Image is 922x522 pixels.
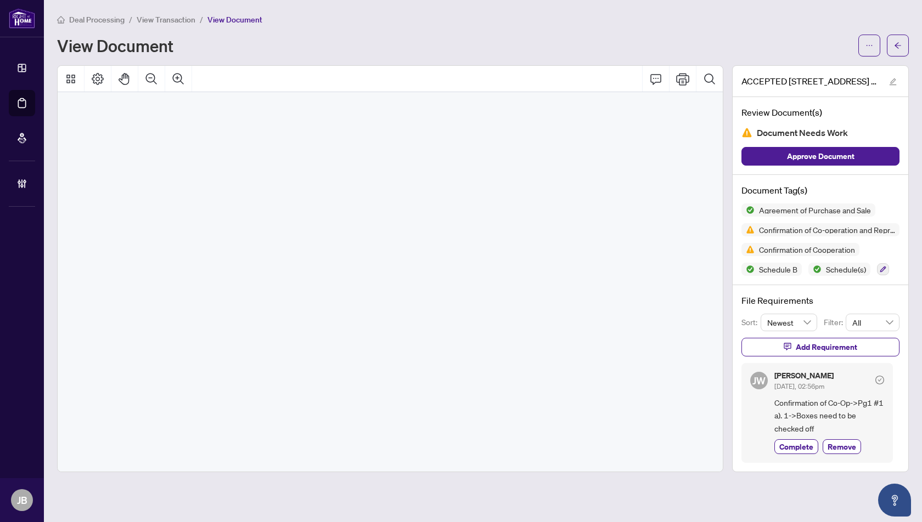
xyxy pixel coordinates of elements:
[774,439,818,454] button: Complete
[767,314,811,331] span: Newest
[741,106,899,119] h4: Review Document(s)
[828,441,856,452] span: Remove
[57,37,173,54] h1: View Document
[774,396,884,435] span: Confirmation of Co-Op->Pg1 #1 a). 1->Boxes need to be checked off
[741,127,752,138] img: Document Status
[741,263,755,276] img: Status Icon
[741,316,761,328] p: Sort:
[57,16,65,24] span: home
[755,226,899,234] span: Confirmation of Co-operation and Representation—Buyer/Seller
[207,15,262,25] span: View Document
[741,184,899,197] h4: Document Tag(s)
[741,338,899,356] button: Add Requirement
[774,382,824,390] span: [DATE], 02:56pm
[755,206,875,214] span: Agreement of Purchase and Sale
[894,42,902,49] span: arrow-left
[796,338,857,356] span: Add Requirement
[741,294,899,307] h4: File Requirements
[823,439,861,454] button: Remove
[741,147,899,166] button: Approve Document
[779,441,813,452] span: Complete
[824,316,846,328] p: Filter:
[757,126,848,140] span: Document Needs Work
[741,243,755,256] img: Status Icon
[200,13,203,26] li: /
[129,13,132,26] li: /
[774,372,834,379] h5: [PERSON_NAME]
[787,147,854,165] span: Approve Document
[889,78,897,86] span: edit
[741,203,755,217] img: Status Icon
[755,246,859,253] span: Confirmation of Cooperation
[875,376,884,384] span: check-circle
[852,314,893,331] span: All
[69,15,125,25] span: Deal Processing
[17,492,27,508] span: JB
[755,265,802,273] span: Schedule B
[137,15,195,25] span: View Transaction
[741,75,879,88] span: ACCEPTED [STREET_ADDRESS] OFFER.pdf
[752,373,766,388] span: JW
[808,263,822,276] img: Status Icon
[9,8,35,29] img: logo
[741,223,755,236] img: Status Icon
[865,42,873,49] span: ellipsis
[822,265,870,273] span: Schedule(s)
[878,484,911,517] button: Open asap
